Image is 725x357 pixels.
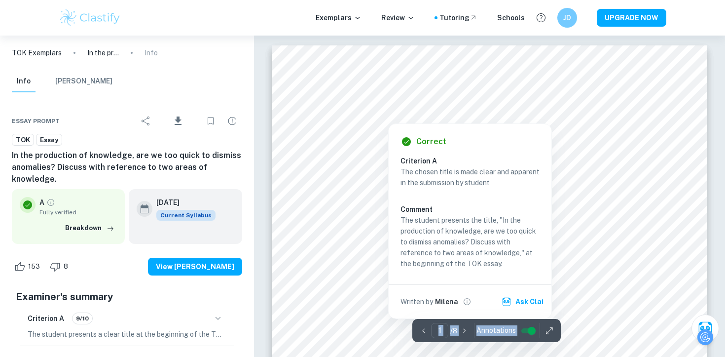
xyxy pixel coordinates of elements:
h6: Milena [435,296,458,307]
div: Dislike [47,259,73,275]
p: Written by [400,296,433,307]
h6: JD [562,12,573,23]
p: The student presents a clear title at the beginning of the TOK essay and maintains a sustained fo... [28,329,226,340]
a: Grade fully verified [46,198,55,207]
div: Download [158,108,199,134]
span: Current Syllabus [156,210,216,221]
a: Schools [497,12,525,23]
p: The chosen title is made clear and apparent in the submission by student [400,166,540,188]
h5: Examiner's summary [16,289,238,304]
h6: Criterion A [28,313,64,324]
p: In the production of knowledge, are we too quick to dismiss anomalies? Discuss with reference to ... [87,47,119,58]
button: JD [557,8,577,28]
div: Like [12,259,45,275]
a: Essay [36,134,62,146]
a: TOK Exemplars [12,47,62,58]
p: The student presents the title, "In the production of knowledge, are we too quick to dismiss anom... [400,215,540,269]
span: Essay [36,135,62,145]
span: Fully verified [39,208,117,217]
button: View [PERSON_NAME] [148,258,242,276]
div: This exemplar is based on the current syllabus. Feel free to refer to it for inspiration/ideas wh... [156,210,216,221]
div: Share [136,111,156,131]
p: Exemplars [316,12,362,23]
a: Tutoring [439,12,477,23]
p: Info [145,47,158,58]
h6: Comment [400,204,540,215]
button: Ask Clai [691,315,719,342]
a: TOK [12,134,34,146]
p: Review [381,12,415,23]
span: 8 [58,262,73,272]
span: Essay prompt [12,117,60,125]
h6: In the production of knowledge, are we too quick to dismiss anomalies? Discuss with reference to ... [12,150,242,185]
button: Ask Clai [500,293,547,311]
h6: Criterion A [400,156,547,166]
button: Info [12,71,36,92]
div: Report issue [222,111,242,131]
img: clai.svg [502,297,511,307]
button: View full profile [460,295,474,309]
p: A [39,197,44,208]
span: TOK [12,135,34,145]
h6: [DATE] [156,197,208,208]
button: [PERSON_NAME] [55,71,112,92]
div: Bookmark [201,111,220,131]
span: Annotations [476,325,516,336]
button: UPGRADE NOW [597,9,666,27]
span: 153 [23,262,45,272]
p: / 8 [450,325,457,336]
button: Breakdown [63,221,117,236]
img: Clastify logo [59,8,121,28]
span: 9/10 [72,314,92,323]
h6: Correct [416,136,446,148]
button: Help and Feedback [533,9,549,26]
